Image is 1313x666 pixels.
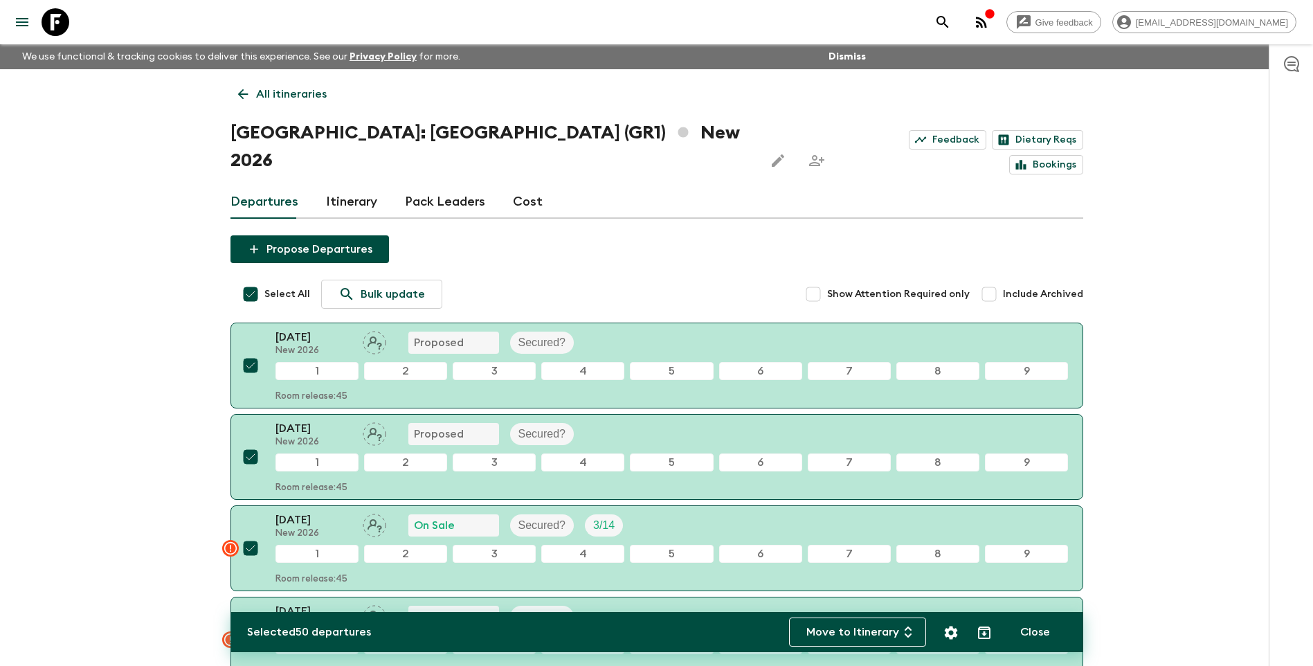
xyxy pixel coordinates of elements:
p: 3 / 14 [593,517,615,534]
span: Assign pack leader [363,518,386,529]
div: Secured? [510,606,574,628]
div: 4 [541,545,624,563]
a: Feedback [909,130,986,150]
p: [DATE] [275,420,352,437]
button: Edit this itinerary [764,147,792,174]
div: 3 [453,453,536,471]
p: Secured? [518,517,566,534]
a: Bookings [1009,155,1083,174]
span: Share this itinerary [803,147,831,174]
button: [DATE]New 2026Assign pack leaderOn SaleSecured?Trip Fill123456789Room release:45 [230,505,1083,591]
a: Cost [513,186,543,219]
button: [DATE]New 2026Assign pack leaderProposedSecured?123456789Room release:45 [230,414,1083,500]
div: 7 [808,545,891,563]
span: Select All [264,287,310,301]
button: Propose Departures [230,235,389,263]
p: [DATE] [275,603,352,620]
p: Room release: 45 [275,391,347,402]
a: Privacy Policy [350,52,417,62]
div: 9 [985,453,1068,471]
div: 4 [541,453,624,471]
div: 8 [896,453,979,471]
button: [DATE]New 2026Assign pack leaderProposedSecured?123456789Room release:45 [230,323,1083,408]
span: Show Attention Required only [827,287,970,301]
div: 9 [985,362,1068,380]
p: Selected 50 departures [247,624,371,640]
button: menu [8,8,36,36]
div: 3 [453,362,536,380]
a: Bulk update [321,280,442,309]
span: Assign pack leader [363,335,386,346]
div: 2 [364,453,447,471]
div: 3 [453,545,536,563]
button: Close [1004,618,1067,647]
p: We use functional & tracking cookies to deliver this experience. See our for more. [17,44,466,69]
p: Secured? [518,426,566,442]
a: Pack Leaders [405,186,485,219]
a: Departures [230,186,298,219]
div: Secured? [510,423,574,445]
div: 4 [541,362,624,380]
div: 5 [630,545,713,563]
p: Proposed [414,426,464,442]
a: Give feedback [1006,11,1101,33]
a: All itineraries [230,80,334,108]
div: Secured? [510,332,574,354]
span: Include Archived [1003,287,1083,301]
span: [EMAIL_ADDRESS][DOMAIN_NAME] [1128,17,1296,28]
p: New 2026 [275,345,352,357]
p: Bulk update [361,286,425,303]
p: New 2026 [275,437,352,448]
p: On Sale [414,517,455,534]
p: Proposed [414,609,464,625]
p: [DATE] [275,329,352,345]
p: New 2026 [275,528,352,539]
p: Secured? [518,334,566,351]
button: Dismiss [825,47,869,66]
div: Trip Fill [585,514,623,537]
button: Settings [937,619,965,647]
div: 9 [985,545,1068,563]
a: Dietary Reqs [992,130,1083,150]
div: 6 [719,545,802,563]
p: All itineraries [256,86,327,102]
p: Secured? [518,609,566,625]
a: Itinerary [326,186,377,219]
span: Give feedback [1028,17,1101,28]
p: Proposed [414,334,464,351]
p: Room release: 45 [275,574,347,585]
span: Assign pack leader [363,609,386,620]
div: 8 [896,545,979,563]
h1: [GEOGRAPHIC_DATA]: [GEOGRAPHIC_DATA] (GR1) New 2026 [230,119,754,174]
div: 2 [364,362,447,380]
div: 7 [808,453,891,471]
p: Room release: 45 [275,483,347,494]
button: search adventures [929,8,957,36]
div: 6 [719,362,802,380]
div: [EMAIL_ADDRESS][DOMAIN_NAME] [1112,11,1296,33]
button: Archive (Completed, Cancelled or Unsynced Departures only) [970,619,998,647]
button: Move to Itinerary [789,618,926,647]
div: 1 [275,362,359,380]
div: 7 [808,362,891,380]
span: Assign pack leader [363,426,386,438]
div: 5 [630,453,713,471]
p: [DATE] [275,512,352,528]
div: 1 [275,545,359,563]
div: 1 [275,453,359,471]
div: 2 [364,545,447,563]
div: 5 [630,362,713,380]
div: Secured? [510,514,574,537]
div: 6 [719,453,802,471]
div: 8 [896,362,979,380]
